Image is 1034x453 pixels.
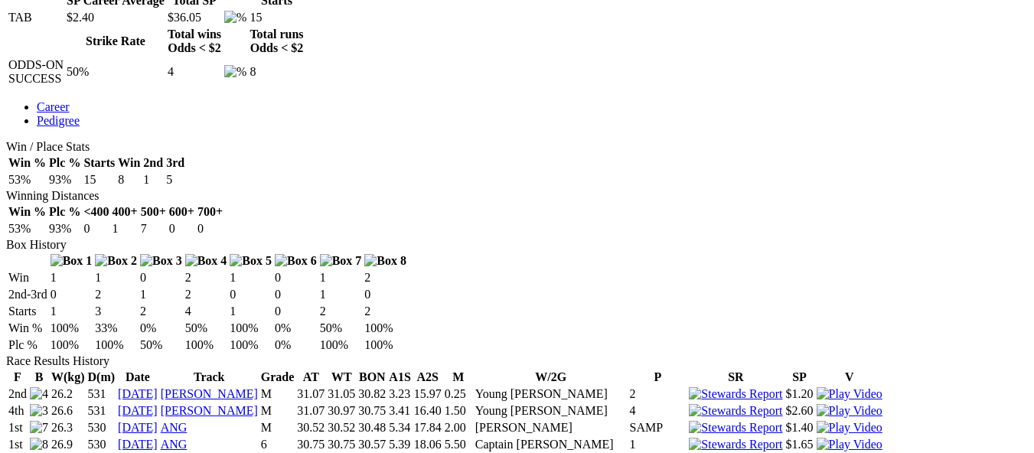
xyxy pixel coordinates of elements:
[388,386,411,402] td: 3.23
[184,321,228,336] td: 50%
[319,337,363,353] td: 100%
[117,155,141,171] th: Win
[319,270,363,285] td: 1
[94,337,138,353] td: 100%
[357,403,387,419] td: 30.75
[296,420,325,435] td: 30.52
[364,321,407,336] td: 100%
[87,403,116,419] td: 531
[785,437,814,452] td: $1.65
[249,27,304,56] th: Total runs Odds < $2
[94,321,138,336] td: 33%
[117,172,141,187] td: 8
[274,304,318,319] td: 0
[229,287,272,302] td: 0
[140,221,167,236] td: 7
[112,221,139,236] td: 1
[817,421,882,435] img: Play Video
[444,403,473,419] td: 1.50
[83,172,116,187] td: 15
[167,10,222,25] td: $36.05
[817,421,882,434] a: View replay
[475,370,628,385] th: W/2G
[139,287,183,302] td: 1
[689,421,782,435] img: Stewards Report
[8,221,47,236] td: 53%
[8,337,48,353] td: Plc %
[95,254,137,268] img: Box 2
[29,370,49,385] th: B
[224,11,246,24] img: %
[444,370,473,385] th: M
[688,370,783,385] th: SR
[167,27,222,56] th: Total wins Odds < $2
[8,287,48,302] td: 2nd-3rd
[161,387,258,400] a: [PERSON_NAME]
[8,204,47,220] th: Win %
[785,386,814,402] td: $1.20
[229,321,272,336] td: 100%
[66,57,165,86] td: 50%
[785,403,814,419] td: $2.60
[50,270,93,285] td: 1
[139,304,183,319] td: 2
[8,386,28,402] td: 2nd
[260,403,295,419] td: M
[37,100,70,113] a: Career
[118,387,158,400] a: [DATE]
[388,420,411,435] td: 5.34
[161,404,258,417] a: [PERSON_NAME]
[140,254,182,268] img: Box 3
[94,304,138,319] td: 3
[8,420,28,435] td: 1st
[167,57,222,86] td: 4
[50,337,93,353] td: 100%
[87,420,116,435] td: 530
[197,204,223,220] th: 700+
[8,57,64,86] td: ODDS-ON SUCCESS
[140,204,167,220] th: 500+
[319,287,363,302] td: 1
[817,404,882,418] img: Play Video
[139,337,183,353] td: 50%
[94,270,138,285] td: 1
[249,57,304,86] td: 8
[6,140,1028,154] div: Win / Place Stats
[30,438,48,451] img: 8
[6,189,1028,203] div: Winning Distances
[184,337,228,353] td: 100%
[87,437,116,452] td: 530
[50,304,93,319] td: 1
[274,337,318,353] td: 0%
[118,421,158,434] a: [DATE]
[817,438,882,451] img: Play Video
[229,270,272,285] td: 1
[168,221,195,236] td: 0
[629,437,687,452] td: 1
[413,403,442,419] td: 16.40
[118,438,158,451] a: [DATE]
[260,437,295,452] td: 6
[364,270,407,285] td: 2
[816,370,883,385] th: V
[51,254,93,268] img: Box 1
[817,387,882,400] a: View replay
[83,155,116,171] th: Starts
[48,221,81,236] td: 93%
[66,10,165,25] td: $2.40
[165,155,185,171] th: 3rd
[30,387,48,401] img: 4
[260,386,295,402] td: M
[296,386,325,402] td: 31.07
[66,27,165,56] th: Strike Rate
[83,221,109,236] td: 0
[327,437,356,452] td: 30.75
[229,304,272,319] td: 1
[357,437,387,452] td: 30.57
[165,172,185,187] td: 5
[94,287,138,302] td: 2
[230,254,272,268] img: Box 5
[296,437,325,452] td: 30.75
[8,304,48,319] td: Starts
[327,403,356,419] td: 30.97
